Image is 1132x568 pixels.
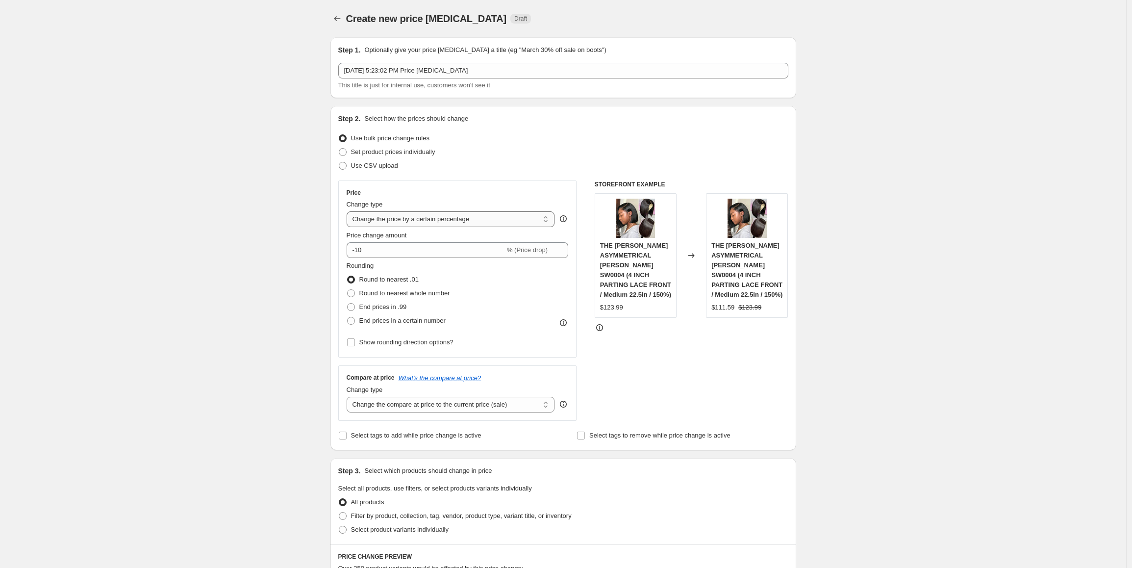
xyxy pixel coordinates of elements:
[558,399,568,409] div: help
[330,12,344,26] button: Price change jobs
[338,81,490,89] span: This title is just for internal use, customers won't see it
[347,374,395,382] h3: Compare at price
[359,276,419,283] span: Round to nearest .01
[346,13,507,24] span: Create new price [MEDICAL_DATA]
[347,242,505,258] input: -15
[351,498,384,506] span: All products
[711,303,734,312] div: $111.59
[364,466,492,476] p: Select which products should change in price
[359,303,407,310] span: End prices in .99
[347,262,374,269] span: Rounding
[600,242,671,298] span: THE [PERSON_NAME] ASYMMETRICAL [PERSON_NAME] SW0004 (4 INCH PARTING LACE FRONT / Medium 22.5in / ...
[351,526,449,533] span: Select product variants individually
[728,199,767,238] img: the-rihanna-asymmetrical-bob-wig-sw0004-superbwigs-820_80x.jpg
[616,199,655,238] img: the-rihanna-asymmetrical-bob-wig-sw0004-superbwigs-820_80x.jpg
[338,114,361,124] h2: Step 2.
[589,432,730,439] span: Select tags to remove while price change is active
[359,317,446,324] span: End prices in a certain number
[338,466,361,476] h2: Step 3.
[600,303,623,312] div: $123.99
[351,512,572,519] span: Filter by product, collection, tag, vendor, product type, variant title, or inventory
[351,134,429,142] span: Use bulk price change rules
[347,232,407,239] span: Price change amount
[338,45,361,55] h2: Step 1.
[711,242,782,298] span: THE [PERSON_NAME] ASYMMETRICAL [PERSON_NAME] SW0004 (4 INCH PARTING LACE FRONT / Medium 22.5in / ...
[338,553,788,561] h6: PRICE CHANGE PREVIEW
[338,485,532,492] span: Select all products, use filters, or select products variants individually
[347,386,383,393] span: Change type
[351,162,398,169] span: Use CSV upload
[347,189,361,197] h3: Price
[359,289,450,297] span: Round to nearest whole number
[338,63,788,78] input: 30% off holiday sale
[399,374,481,382] button: What's the compare at price?
[351,148,435,155] span: Set product prices individually
[595,181,788,188] h6: STOREFRONT EXAMPLE
[558,214,568,224] div: help
[351,432,481,439] span: Select tags to add while price change is active
[347,201,383,208] span: Change type
[514,15,527,23] span: Draft
[364,114,468,124] p: Select how the prices should change
[738,303,761,312] strike: $123.99
[507,246,548,254] span: % (Price drop)
[359,338,453,346] span: Show rounding direction options?
[364,45,606,55] p: Optionally give your price [MEDICAL_DATA] a title (eg "March 30% off sale on boots")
